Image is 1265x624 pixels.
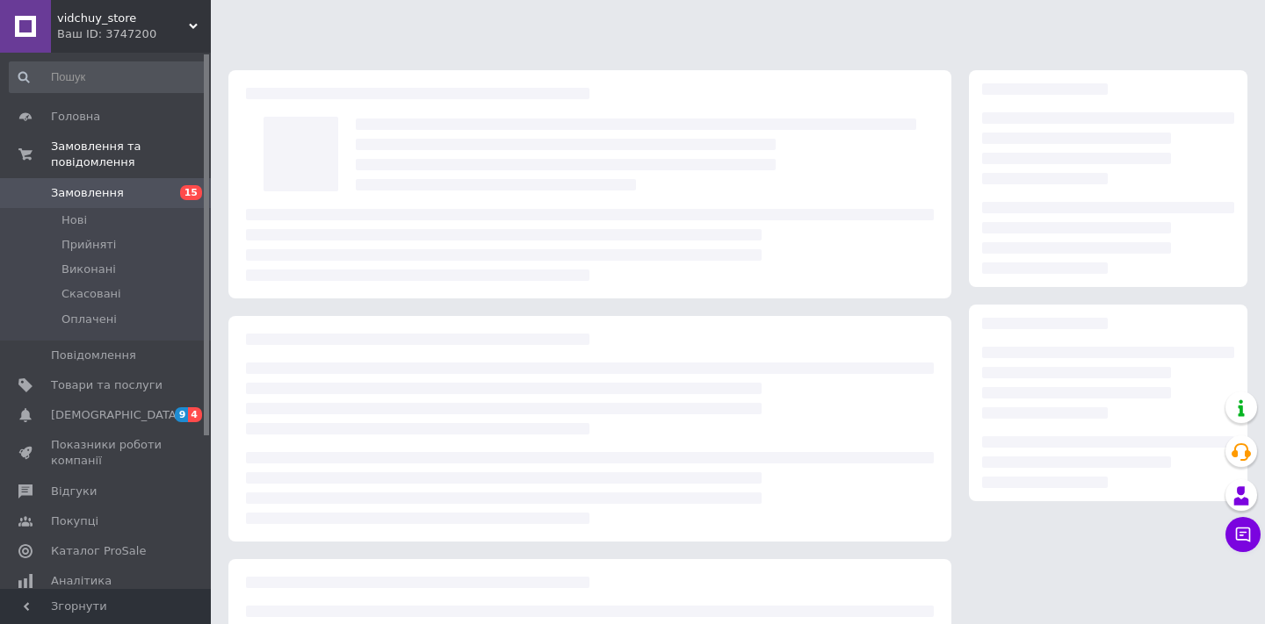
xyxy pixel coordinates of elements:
span: 4 [188,407,202,422]
div: Ваш ID: 3747200 [57,26,211,42]
span: Виконані [61,262,116,277]
input: Пошук [9,61,207,93]
span: Каталог ProSale [51,543,146,559]
span: Прийняті [61,237,116,253]
span: Покупці [51,513,98,529]
span: Показники роботи компанії [51,437,163,469]
span: Скасовані [61,286,121,302]
span: Головна [51,109,100,125]
span: 9 [175,407,189,422]
span: Нові [61,212,87,228]
span: Аналітика [51,573,112,589]
button: Чат з покупцем [1225,517,1261,552]
span: Замовлення [51,185,124,201]
span: 15 [180,185,202,200]
span: Оплачені [61,312,117,327]
span: Замовлення та повідомлення [51,139,211,170]
span: Повідомлення [51,348,136,363]
span: Товари та послуги [51,377,163,393]
span: vidchuy_store [57,11,189,26]
span: [DEMOGRAPHIC_DATA] [51,407,181,423]
span: Відгуки [51,484,97,499]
